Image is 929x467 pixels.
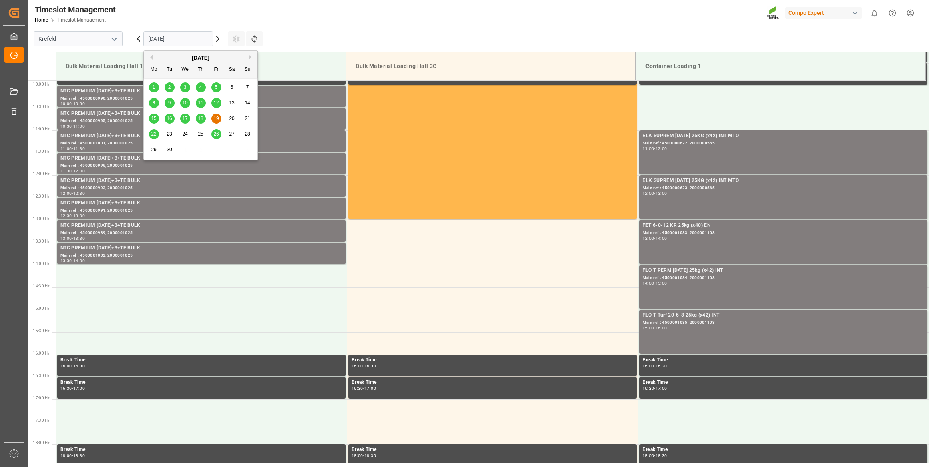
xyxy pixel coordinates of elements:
[654,387,655,390] div: -
[196,114,206,124] div: Choose Thursday, September 18th, 2025
[245,131,250,137] span: 28
[146,80,255,158] div: month 2025-09
[643,387,654,390] div: 16:30
[149,65,159,75] div: Mo
[229,100,234,106] span: 13
[198,116,203,121] span: 18
[33,306,49,311] span: 15:00 Hr
[643,237,654,240] div: 13:00
[72,387,73,390] div: -
[211,114,221,124] div: Choose Friday, September 19th, 2025
[149,114,159,124] div: Choose Monday, September 15th, 2025
[73,214,85,218] div: 13:00
[243,65,253,75] div: Su
[642,59,919,74] div: Container Loading 1
[211,65,221,75] div: Fr
[165,65,175,75] div: Tu
[656,192,667,195] div: 13:00
[643,356,925,364] div: Break Time
[72,259,73,263] div: -
[60,124,72,128] div: 10:30
[72,454,73,457] div: -
[33,149,49,154] span: 11:30 Hr
[60,237,72,240] div: 13:00
[153,100,155,106] span: 8
[73,102,85,106] div: 10:30
[33,82,49,86] span: 10:00 Hr
[73,454,85,457] div: 18:30
[60,95,342,102] div: Main ref : 4500000990, 2000001025
[643,132,925,140] div: BLK SUPREM [DATE] 25KG (x42) INT MTO
[60,154,342,162] div: NTC PREMIUM [DATE]+3+TE BULK
[656,147,667,150] div: 12:00
[60,177,342,185] div: NTC PREMIUM [DATE]+3+TE BULK
[33,284,49,288] span: 14:30 Hr
[165,129,175,139] div: Choose Tuesday, September 23rd, 2025
[643,147,654,150] div: 11:00
[198,100,203,106] span: 11
[60,446,342,454] div: Break Time
[364,387,376,390] div: 17:00
[165,145,175,155] div: Choose Tuesday, September 30th, 2025
[643,281,654,285] div: 14:00
[643,230,925,237] div: Main ref : 4500001083, 2000001103
[643,222,925,230] div: FET 6-0-12 KR 25kg (x40) EN
[249,55,254,60] button: Next Month
[363,454,364,457] div: -
[643,185,925,192] div: Main ref : 4500000623, 2000000565
[60,169,72,173] div: 11:30
[199,84,202,90] span: 4
[33,441,49,445] span: 18:00 Hr
[60,207,342,214] div: Main ref : 4500000991, 2000001025
[180,98,190,108] div: Choose Wednesday, September 10th, 2025
[168,84,171,90] span: 2
[184,84,187,90] span: 3
[60,454,72,457] div: 18:00
[643,364,654,368] div: 16:00
[33,261,49,266] span: 14:00 Hr
[656,281,667,285] div: 15:00
[60,110,342,118] div: NTC PREMIUM [DATE]+3+TE BULK
[654,281,655,285] div: -
[72,147,73,150] div: -
[73,237,85,240] div: 13:30
[245,116,250,121] span: 21
[182,131,187,137] span: 24
[352,356,633,364] div: Break Time
[73,147,85,150] div: 11:30
[60,162,342,169] div: Main ref : 4500000996, 2000001025
[60,364,72,368] div: 16:00
[33,329,49,333] span: 15:30 Hr
[72,124,73,128] div: -
[643,177,925,185] div: BLK SUPREM [DATE] 25KG (x42) INT MTO
[231,84,233,90] span: 6
[60,356,342,364] div: Break Time
[180,129,190,139] div: Choose Wednesday, September 24th, 2025
[33,104,49,109] span: 10:30 Hr
[165,82,175,92] div: Choose Tuesday, September 2nd, 2025
[60,87,342,95] div: NTC PREMIUM [DATE]+3+TE BULK
[654,326,655,330] div: -
[243,98,253,108] div: Choose Sunday, September 14th, 2025
[246,84,249,90] span: 7
[167,116,172,121] span: 16
[643,326,654,330] div: 15:00
[72,237,73,240] div: -
[229,131,234,137] span: 27
[352,59,629,74] div: Bulk Material Loading Hall 3C
[60,252,342,259] div: Main ref : 4500001002, 2000001025
[73,124,85,128] div: 11:00
[656,454,667,457] div: 18:30
[165,114,175,124] div: Choose Tuesday, September 16th, 2025
[643,275,925,281] div: Main ref : 4500001084, 2000001103
[60,199,342,207] div: NTC PREMIUM [DATE]+3+TE BULK
[767,6,780,20] img: Screenshot%202023-09-29%20at%2010.02.21.png_1712312052.png
[33,418,49,423] span: 17:30 Hr
[60,118,342,124] div: Main ref : 4500000995, 2000001025
[60,222,342,230] div: NTC PREMIUM [DATE]+3+TE BULK
[149,98,159,108] div: Choose Monday, September 8th, 2025
[198,131,203,137] span: 25
[215,84,218,90] span: 5
[656,326,667,330] div: 16:00
[196,65,206,75] div: Th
